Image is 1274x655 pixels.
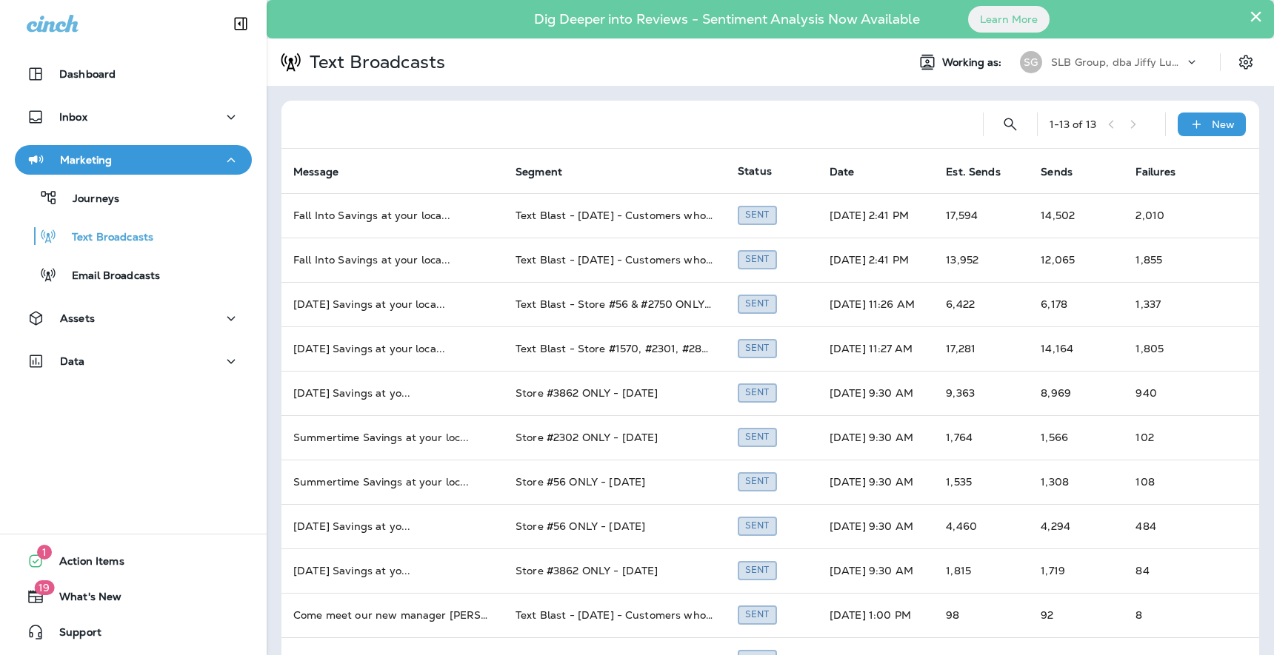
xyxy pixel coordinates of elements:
[504,371,726,415] td: Store #3862 ONLY - [DATE]
[818,371,934,415] td: [DATE] 9:30 AM
[1124,282,1223,326] td: 1,337
[504,504,726,548] td: Store #56 ONLY - [DATE]
[995,110,1025,139] button: Search Text Broadcasts
[738,517,777,535] div: Sent
[504,460,726,504] td: Store #56 ONLY - [DATE]
[504,282,726,326] td: Text Blast - Store #56 & #2750 ONLY - Last Transaction was between 6 and [DATE]. [DATE]
[15,102,252,132] button: Inbox
[1029,238,1124,282] td: 12,065
[1135,165,1195,178] span: Failures
[738,429,777,443] span: Created by Shane Kump
[516,166,562,178] span: Segment
[293,165,358,178] span: Message
[1029,593,1124,637] td: 92
[738,339,777,357] div: Sent
[504,238,726,282] td: Text Blast - [DATE] - Customers who visited store #55, 2750, 3862, 56 and last transaction was be...
[281,238,504,282] td: Fall Into Savings at your loca ...
[1029,371,1124,415] td: 8,969
[1212,118,1235,130] p: New
[281,415,504,460] td: Summertime Savings at your loc ...
[1249,4,1263,28] button: Close
[60,312,95,324] p: Assets
[57,231,153,245] p: Text Broadcasts
[1135,166,1175,178] span: Failures
[738,561,777,580] div: Sent
[15,546,252,576] button: 1Action Items
[1124,371,1223,415] td: 940
[34,580,54,595] span: 19
[1041,165,1092,178] span: Sends
[1124,548,1223,593] td: 84
[1124,460,1223,504] td: 108
[738,385,777,398] span: Created by Shane Kump
[281,593,504,637] td: Come meet our new manager [PERSON_NAME] ...
[934,282,1029,326] td: 6,422
[830,166,855,178] span: Date
[1029,193,1124,238] td: 14,502
[281,460,504,504] td: Summertime Savings at your loc ...
[946,165,1019,178] span: Est. Sends
[1124,504,1223,548] td: 484
[281,504,504,548] td: [DATE] Savings at yo ...
[60,154,112,166] p: Marketing
[934,593,1029,637] td: 98
[738,428,777,446] div: Sent
[1124,326,1223,371] td: 1,805
[15,59,252,89] button: Dashboard
[818,504,934,548] td: [DATE] 9:30 AM
[15,303,252,333] button: Assets
[934,326,1029,371] td: 17,281
[934,193,1029,238] td: 17,594
[738,250,777,269] div: Sent
[738,383,777,402] div: Sent
[1029,415,1124,460] td: 1,566
[504,193,726,238] td: Text Blast - [DATE] - Customers who visited store #2301, 32, 1570, 2305 and last transaction was ...
[968,6,1050,33] button: Learn More
[15,182,252,213] button: Journeys
[1050,118,1096,130] div: 1 - 13 of 13
[1124,415,1223,460] td: 102
[59,111,87,123] p: Inbox
[738,605,777,624] div: Sent
[293,166,338,178] span: Message
[1124,238,1223,282] td: 1,855
[738,206,777,224] div: Sent
[738,474,777,487] span: Created by Shane Kump
[738,296,777,309] span: Created by Shane Kump
[738,295,777,313] div: Sent
[738,472,777,491] div: Sent
[738,207,777,221] span: Created by Shane Kump
[220,9,261,38] button: Collapse Sidebar
[281,193,504,238] td: Fall Into Savings at your loca ...
[1029,326,1124,371] td: 14,164
[58,192,119,206] p: Journeys
[946,166,1000,178] span: Est. Sends
[1020,51,1042,73] div: SG
[1233,49,1259,75] button: Settings
[738,607,777,620] span: Created by Shane Kump
[44,555,124,573] span: Action Items
[281,282,504,326] td: [DATE] Savings at your loca ...
[818,282,934,326] td: [DATE] 11:26 AM
[934,238,1029,282] td: 13,952
[738,562,777,576] span: Created by Shane Kump
[934,548,1029,593] td: 1,815
[504,593,726,637] td: Text Blast - [DATE] - Customers who visited store #55, 2750, 3862, 56 and last transaction was be...
[934,504,1029,548] td: 4,460
[1029,504,1124,548] td: 4,294
[57,269,160,283] p: Email Broadcasts
[934,415,1029,460] td: 1,764
[1029,460,1124,504] td: 1,308
[1051,56,1184,68] p: SLB Group, dba Jiffy Lube
[304,51,445,73] p: Text Broadcasts
[516,165,581,178] span: Segment
[934,460,1029,504] td: 1,535
[738,164,772,178] span: Status
[60,355,85,367] p: Data
[830,165,874,178] span: Date
[942,56,1005,69] span: Working as:
[818,193,934,238] td: [DATE] 2:41 PM
[504,415,726,460] td: Store #2302 ONLY - [DATE]
[738,340,777,354] span: Created by Shane Kump
[818,593,934,637] td: [DATE] 1:00 PM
